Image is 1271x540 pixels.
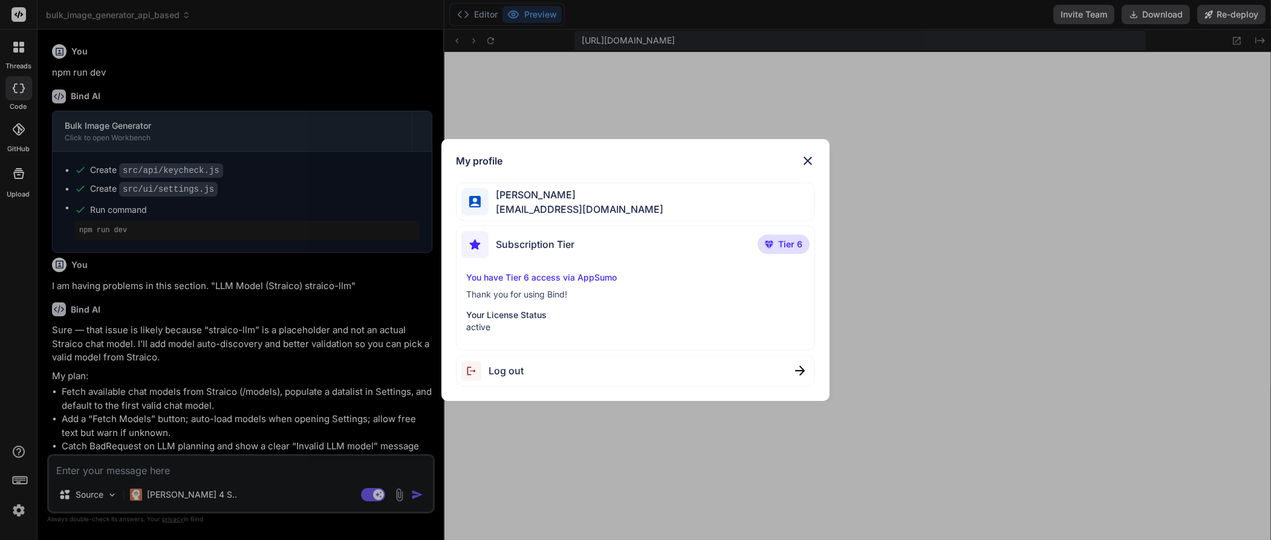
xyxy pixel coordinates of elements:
span: [PERSON_NAME] [489,187,663,202]
span: Tier 6 [778,238,802,250]
span: Log out [489,363,524,378]
img: close [801,154,815,168]
p: Thank you for using Bind! [466,288,805,301]
img: premium [765,241,773,248]
img: profile [469,196,481,207]
img: subscription [461,231,489,258]
p: Your License Status [466,309,805,321]
p: active [466,321,805,333]
span: Subscription Tier [496,237,574,252]
p: You have Tier 6 access via AppSumo [466,272,805,284]
span: [EMAIL_ADDRESS][DOMAIN_NAME] [489,202,663,216]
img: logout [461,361,489,381]
img: close [795,366,805,376]
h1: My profile [456,154,502,168]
